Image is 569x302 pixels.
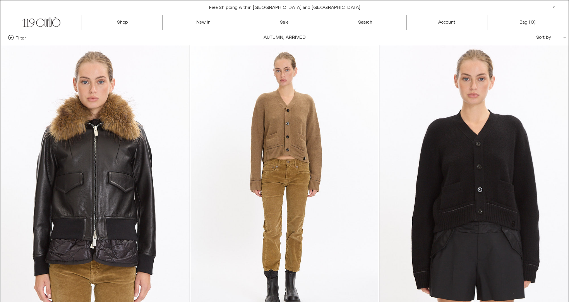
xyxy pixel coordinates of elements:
[487,15,568,30] a: Bag ()
[209,5,360,11] a: Free Shipping within [GEOGRAPHIC_DATA] and [GEOGRAPHIC_DATA]
[82,15,163,30] a: Shop
[491,30,561,45] div: Sort by
[406,15,487,30] a: Account
[244,15,325,30] a: Sale
[531,19,534,26] span: 0
[325,15,406,30] a: Search
[531,19,536,26] span: )
[163,15,244,30] a: New In
[15,35,26,40] span: Filter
